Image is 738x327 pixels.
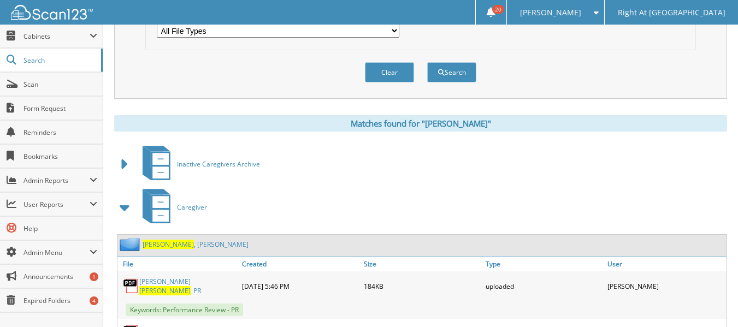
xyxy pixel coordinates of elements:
span: Help [23,224,97,233]
img: folder2.png [120,237,143,251]
span: Keywords: Performance Review - PR [126,304,243,316]
a: [PERSON_NAME], [PERSON_NAME] [143,240,249,249]
div: [PERSON_NAME] [605,274,727,298]
img: PDF.png [123,278,139,294]
span: 20 [492,5,504,14]
img: scan123-logo-white.svg [11,5,93,20]
button: Clear [365,62,414,82]
span: Cabinets [23,32,90,41]
span: User Reports [23,200,90,209]
a: Size [361,257,483,271]
span: [PERSON_NAME] [520,9,581,16]
span: [PERSON_NAME] [143,240,194,249]
a: Type [483,257,605,271]
span: Admin Reports [23,176,90,185]
span: Inactive Caregivers Archive [177,159,260,169]
div: 184KB [361,274,483,298]
div: uploaded [483,274,605,298]
div: 1 [90,272,98,281]
span: Announcements [23,272,97,281]
button: Search [427,62,476,82]
a: Caregiver [136,186,207,229]
a: User [605,257,727,271]
span: Search [23,56,96,65]
span: Expired Folders [23,296,97,305]
div: [DATE] 5:46 PM [239,274,361,298]
a: Created [239,257,361,271]
div: Matches found for "[PERSON_NAME]" [114,115,727,132]
div: 4 [90,296,98,305]
a: Inactive Caregivers Archive [136,142,260,186]
span: Form Request [23,104,97,113]
a: [PERSON_NAME][PERSON_NAME]_PR [139,277,237,295]
span: Reminders [23,128,97,137]
a: File [117,257,239,271]
span: Right At [GEOGRAPHIC_DATA] [618,9,725,16]
span: Admin Menu [23,248,90,257]
span: Caregiver [177,203,207,212]
span: [PERSON_NAME] [139,286,191,295]
span: Scan [23,80,97,89]
iframe: Chat Widget [683,275,738,327]
span: Bookmarks [23,152,97,161]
